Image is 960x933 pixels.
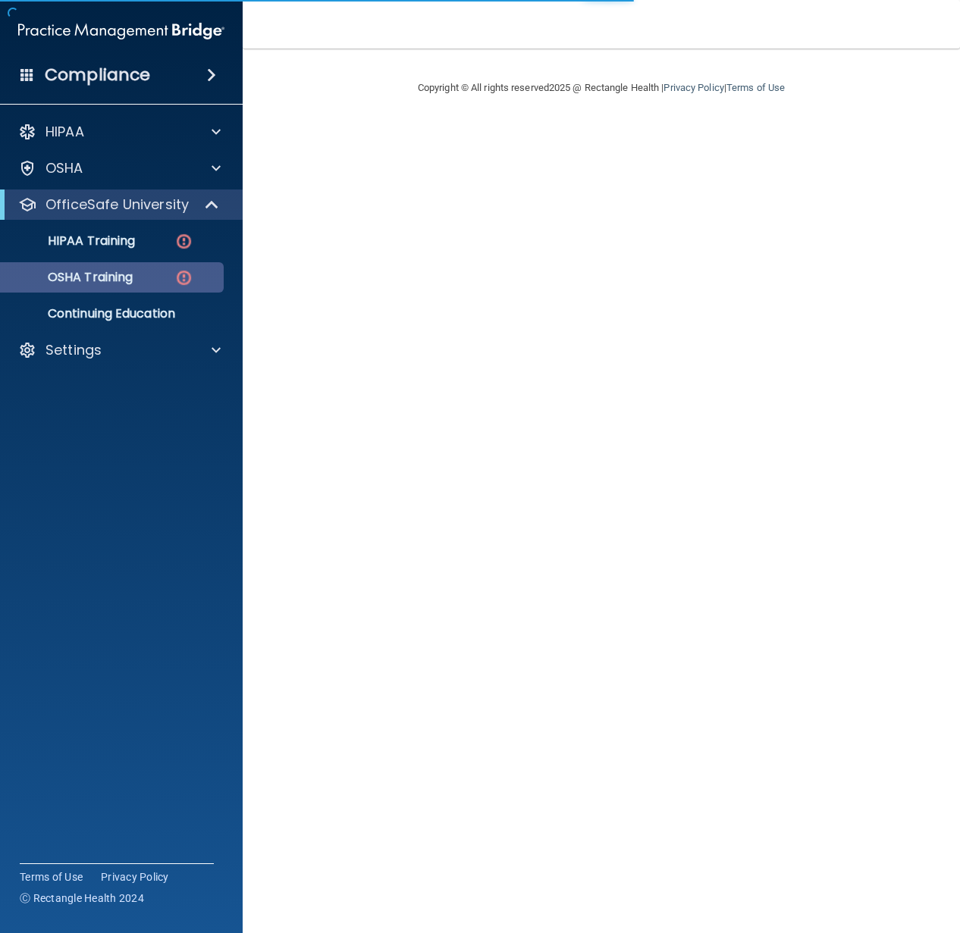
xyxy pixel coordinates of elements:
[174,268,193,287] img: danger-circle.6113f641.png
[726,82,785,93] a: Terms of Use
[45,159,83,177] p: OSHA
[325,64,878,112] div: Copyright © All rights reserved 2025 @ Rectangle Health | |
[664,82,723,93] a: Privacy Policy
[45,341,102,359] p: Settings
[18,16,224,46] img: PMB logo
[45,64,150,86] h4: Compliance
[20,869,83,884] a: Terms of Use
[10,270,133,285] p: OSHA Training
[101,869,169,884] a: Privacy Policy
[10,233,135,249] p: HIPAA Training
[698,825,942,886] iframe: Drift Widget Chat Controller
[10,306,217,321] p: Continuing Education
[45,196,189,214] p: OfficeSafe University
[45,123,84,141] p: HIPAA
[20,891,144,906] span: Ⓒ Rectangle Health 2024
[18,196,220,214] a: OfficeSafe University
[174,232,193,251] img: danger-circle.6113f641.png
[18,159,221,177] a: OSHA
[18,341,221,359] a: Settings
[18,123,221,141] a: HIPAA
